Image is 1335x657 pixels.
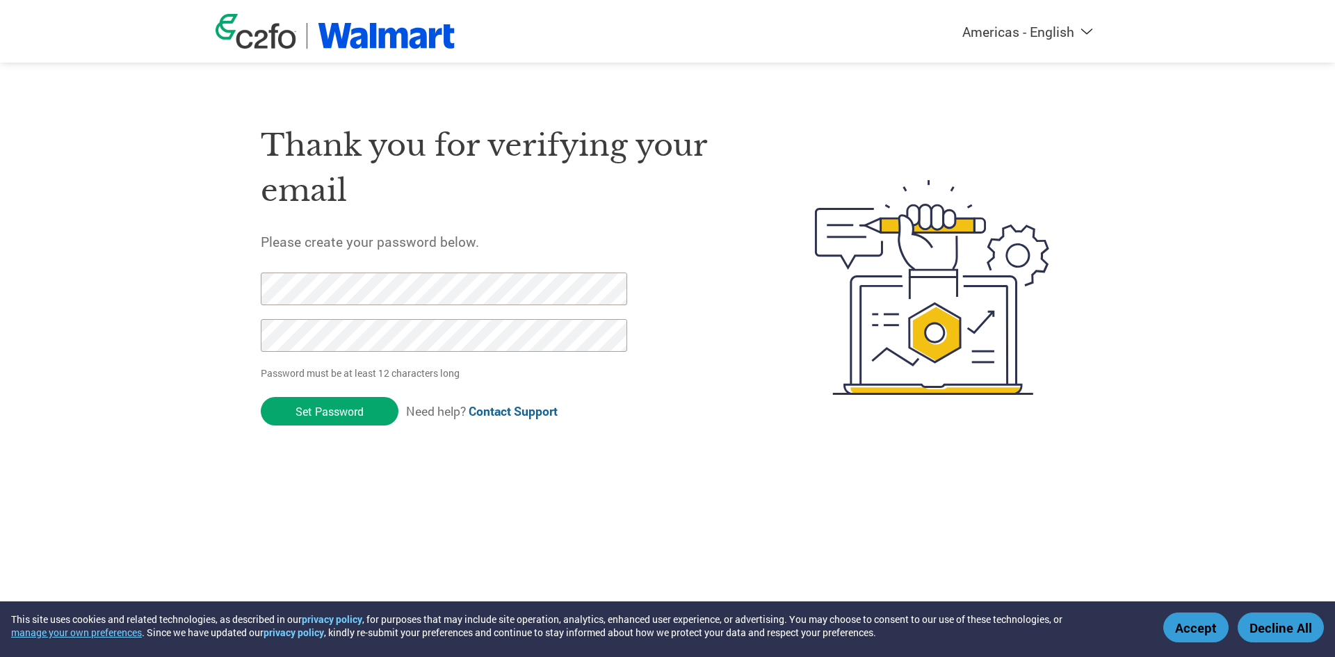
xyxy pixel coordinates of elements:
a: privacy policy [302,613,362,626]
a: privacy policy [264,626,324,639]
button: manage your own preferences [11,626,142,639]
input: Set Password [261,397,398,425]
h1: Thank you for verifying your email [261,123,749,213]
img: create-password [790,104,1075,472]
div: This site uses cookies and related technologies, as described in our , for purposes that may incl... [11,613,1143,639]
span: Need help? [406,403,558,419]
img: c2fo logo [216,14,296,49]
h5: Please create your password below. [261,233,749,250]
a: Contact Support [469,403,558,419]
button: Accept [1163,613,1229,642]
button: Decline All [1238,613,1324,642]
img: Walmart [318,23,455,49]
p: Password must be at least 12 characters long [261,366,632,380]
